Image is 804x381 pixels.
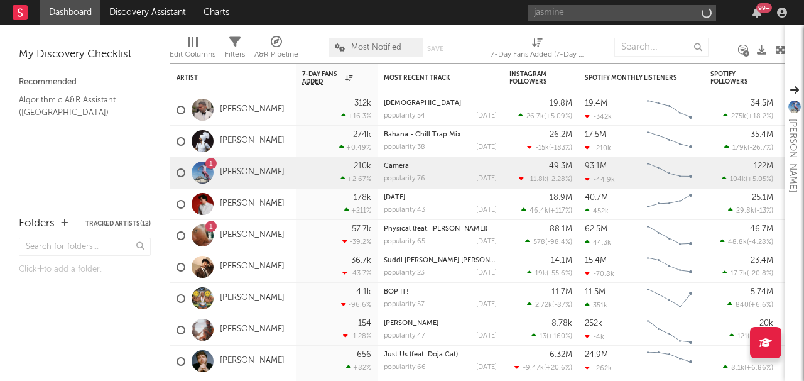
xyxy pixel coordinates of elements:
[254,47,298,62] div: A&R Pipeline
[585,319,602,328] div: 252k
[476,270,497,277] div: [DATE]
[550,131,572,139] div: 26.2M
[384,238,425,245] div: popularity: 65
[729,332,773,340] div: ( )
[384,351,497,358] div: Just Us (feat. Doja Cat)
[614,38,709,57] input: Search...
[384,131,497,138] div: Bahana - Chill Trap Mix
[170,31,215,68] div: Edit Columns
[85,221,151,227] button: Tracked Artists(12)
[19,216,55,231] div: Folders
[585,207,609,215] div: 452k
[730,176,746,183] span: 104k
[384,320,438,327] a: [PERSON_NAME]
[785,119,800,192] div: [PERSON_NAME]
[723,363,773,372] div: ( )
[723,112,773,120] div: ( )
[384,144,425,151] div: popularity: 38
[585,131,606,139] div: 17.5M
[384,175,425,182] div: popularity: 76
[551,319,572,328] div: 8.78k
[751,288,773,296] div: 5.74M
[509,70,553,86] div: Instagram Followers
[384,289,497,295] div: BOP IT!
[585,238,611,246] div: 44.3k
[476,301,497,308] div: [DATE]
[533,239,545,246] span: 578
[19,262,151,277] div: Click to add a folder.
[341,301,371,309] div: -96.6 %
[476,333,497,340] div: [DATE]
[19,93,138,119] a: Algorithmic A&R Assistant ([GEOGRAPHIC_DATA])
[736,302,749,309] span: 840
[177,74,271,82] div: Artist
[225,31,245,68] div: Filters
[476,113,497,119] div: [DATE]
[737,333,747,340] span: 121
[384,74,478,82] div: Most Recent Track
[641,283,698,314] svg: Chart title
[535,145,549,152] span: -15k
[384,257,497,264] div: Suddi Ellade Modala Preethi (From "Rashi") (Original Motion Picture Soundtrack)
[756,3,772,13] div: 99 +
[752,194,773,202] div: 25.1M
[752,8,761,18] button: 99+
[550,99,572,108] div: 19.8M
[548,333,570,340] span: +160 %
[540,333,546,340] span: 13
[530,207,548,214] span: 46.4k
[384,301,425,308] div: popularity: 57
[585,113,612,121] div: -342k
[491,47,585,62] div: 7-Day Fans Added (7-Day Fans Added)
[354,162,371,170] div: 210k
[731,270,747,277] span: 17.7k
[220,136,285,146] a: [PERSON_NAME]
[19,238,151,256] input: Search for folders...
[747,176,771,183] span: +5.05 %
[751,131,773,139] div: 35.4M
[546,113,570,120] span: +5.09 %
[722,175,773,183] div: ( )
[358,319,371,328] div: 154
[519,175,572,183] div: ( )
[641,220,698,251] svg: Chart title
[722,269,773,277] div: ( )
[749,333,771,340] span: -7.63 %
[727,301,773,309] div: ( )
[352,225,371,233] div: 57.7k
[384,163,409,170] a: Camera
[535,302,552,309] span: 2.72k
[384,131,461,138] a: Bahana - Chill Trap Mix
[724,143,773,152] div: ( )
[546,365,570,372] span: +20.6 %
[547,239,570,246] span: -98.4 %
[384,194,405,201] a: [DATE]
[531,332,572,340] div: ( )
[476,175,497,182] div: [DATE]
[535,270,546,277] span: 19k
[19,47,151,62] div: My Discovery Checklist
[220,293,285,304] a: [PERSON_NAME]
[353,131,371,139] div: 274k
[220,262,285,272] a: [PERSON_NAME]
[585,175,615,184] div: -44.9k
[170,47,215,62] div: Edit Columns
[554,302,570,309] span: -87 %
[384,226,497,233] div: Physical (feat. Troye Sivan)
[346,363,371,372] div: +82 %
[585,194,608,202] div: 40.7M
[749,270,771,277] span: -20.8 %
[746,365,771,372] span: +6.86 %
[384,100,461,107] a: [DEMOGRAPHIC_DATA]
[641,251,698,283] svg: Chart title
[527,176,546,183] span: -11.8k
[548,176,570,183] span: -2.28 %
[476,364,497,371] div: [DATE]
[354,194,371,202] div: 178k
[220,167,285,178] a: [PERSON_NAME]
[585,364,612,372] div: -262k
[384,226,487,233] a: Physical (feat. [PERSON_NAME])
[527,301,572,309] div: ( )
[525,238,572,246] div: ( )
[356,288,371,296] div: 4.1k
